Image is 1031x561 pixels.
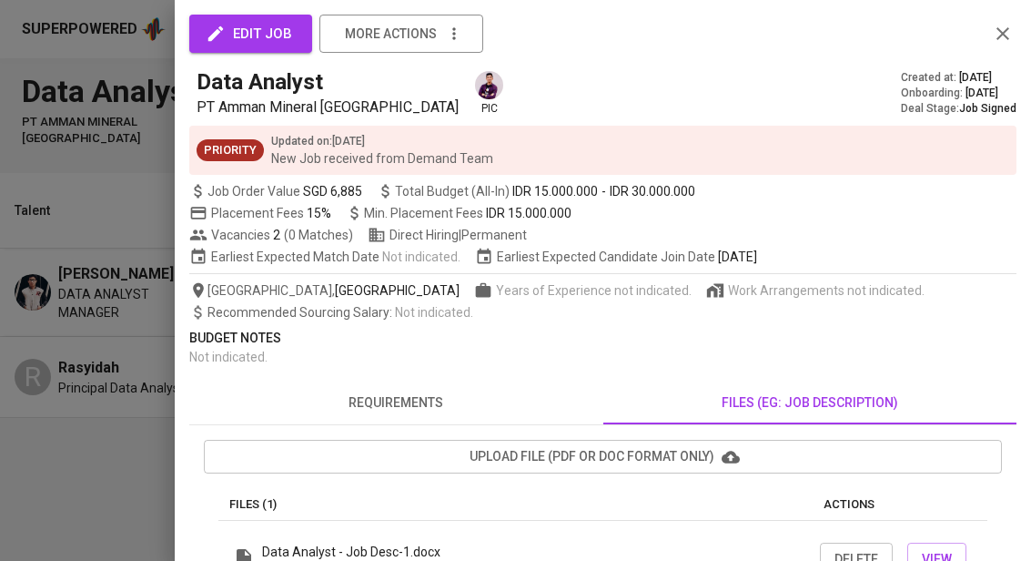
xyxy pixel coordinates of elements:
p: Data Analyst - Job Desc-1.docx [262,543,440,561]
p: Files (1) [229,495,824,514]
span: 2 [270,226,280,244]
div: pic [473,69,505,117]
span: Recommended Sourcing Salary : [207,305,395,320]
span: - [601,182,606,200]
span: Years of Experience not indicated. [496,281,692,300]
span: upload file (pdf or doc format only) [218,445,987,468]
span: 15% [307,206,331,220]
h5: Data Analyst [197,67,323,97]
div: Deal Stage : [901,101,1016,117]
button: edit job [189,15,312,53]
p: Updated on : [DATE] [271,133,493,149]
span: IDR 30.000.000 [610,182,695,200]
span: Not indicated . [189,350,268,364]
span: Job Signed [959,102,1016,115]
p: Budget Notes [189,329,1016,348]
button: more actions [319,15,483,53]
img: erwin@glints.com [475,71,503,99]
span: [GEOGRAPHIC_DATA] [335,281,460,300]
span: Priority [197,142,264,159]
span: Earliest Expected Match Date [189,248,460,266]
span: Vacancies ( 0 Matches ) [189,226,353,244]
span: Total Budget (All-In) [377,182,695,200]
p: New Job received from Demand Team [271,149,493,168]
span: [DATE] [959,70,992,86]
div: Created at : [901,70,1016,86]
span: files (eg: job description) [614,392,1006,414]
p: actions [824,495,976,514]
span: edit job [209,22,292,46]
div: Onboarding : [901,86,1016,101]
span: Min. Placement Fees [364,206,571,220]
span: [GEOGRAPHIC_DATA] , [189,281,460,300]
span: Direct Hiring | Permanent [368,226,527,244]
span: Not indicated . [382,248,460,266]
span: PT Amman Mineral [GEOGRAPHIC_DATA] [197,98,459,116]
span: more actions [345,23,437,46]
span: [DATE] [718,248,757,266]
span: Work Arrangements not indicated. [728,281,925,300]
span: SGD 6,885 [303,182,362,200]
span: Earliest Expected Candidate Join Date [475,248,757,266]
span: Not indicated . [395,305,473,320]
span: Placement Fees [211,206,331,220]
span: Job Order Value [189,182,362,200]
span: [DATE] [965,86,998,101]
button: upload file (pdf or doc format only) [204,440,1002,474]
span: requirements [200,392,592,414]
span: IDR 15.000.000 [486,206,571,220]
span: IDR 15.000.000 [512,182,598,200]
